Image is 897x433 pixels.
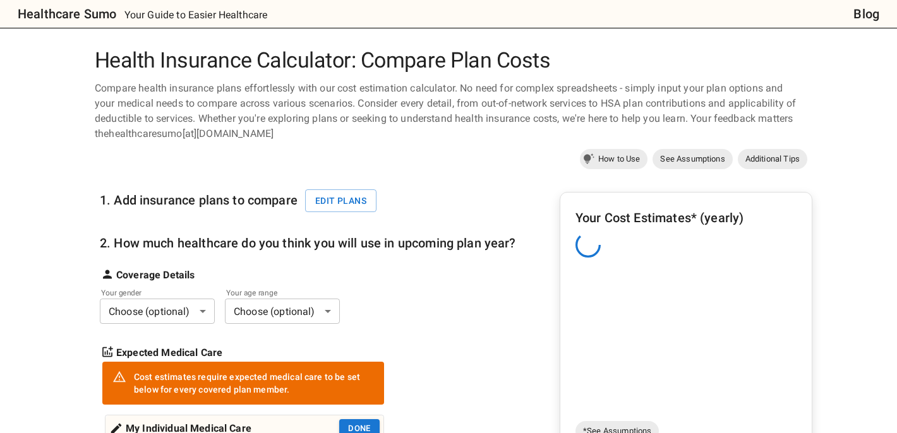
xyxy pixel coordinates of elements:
[134,365,374,401] div: Cost estimates require expected medical care to be set below for every covered plan member.
[116,268,195,283] strong: Coverage Details
[226,287,322,298] label: Your age range
[305,189,376,213] button: Edit plans
[101,287,197,298] label: Your gender
[90,48,807,73] h1: Health Insurance Calculator: Compare Plan Costs
[18,4,116,24] h6: Healthcare Sumo
[116,345,222,360] strong: Expected Medical Care
[580,149,648,169] a: How to Use
[100,189,384,213] h6: 1. Add insurance plans to compare
[8,4,116,24] a: Healthcare Sumo
[853,4,879,24] a: Blog
[225,299,340,324] div: Choose (optional)
[653,153,732,165] span: See Assumptions
[738,149,807,169] a: Additional Tips
[575,208,797,228] h6: Your Cost Estimates* (yearly)
[738,153,807,165] span: Additional Tips
[653,149,732,169] a: See Assumptions
[591,153,648,165] span: How to Use
[90,81,807,141] div: Compare health insurance plans effortlessly with our cost estimation calculator. No need for comp...
[100,299,215,324] div: Choose (optional)
[124,8,268,23] p: Your Guide to Easier Healthcare
[100,233,516,253] h6: 2. How much healthcare do you think you will use in upcoming plan year?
